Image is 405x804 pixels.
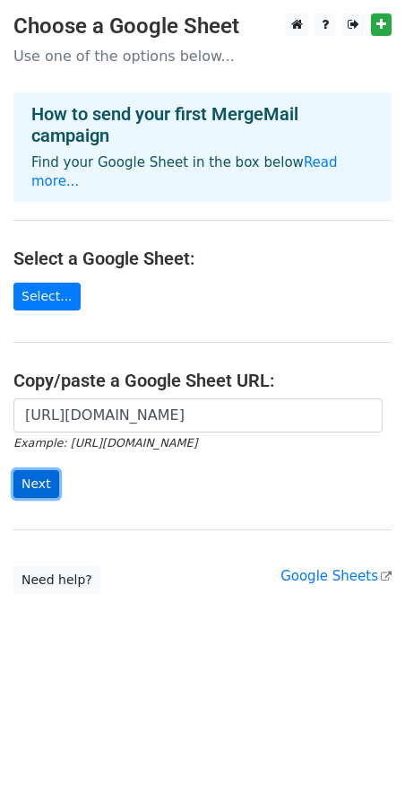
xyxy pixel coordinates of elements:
h4: Copy/paste a Google Sheet URL: [13,370,392,391]
div: Виджет чата [315,718,405,804]
a: Need help? [13,566,100,594]
a: Google Sheets [280,568,392,584]
small: Example: [URL][DOMAIN_NAME] [13,436,197,450]
p: Find your Google Sheet in the box below [31,153,374,191]
h3: Choose a Google Sheet [13,13,392,39]
a: Select... [13,283,81,310]
input: Paste your Google Sheet URL here [13,398,383,433]
h4: How to send your first MergeMail campaign [31,103,374,146]
p: Use one of the options below... [13,47,392,66]
iframe: Chat Widget [315,718,405,804]
input: Next [13,470,59,498]
a: Read more... [31,154,338,189]
h4: Select a Google Sheet: [13,248,392,269]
